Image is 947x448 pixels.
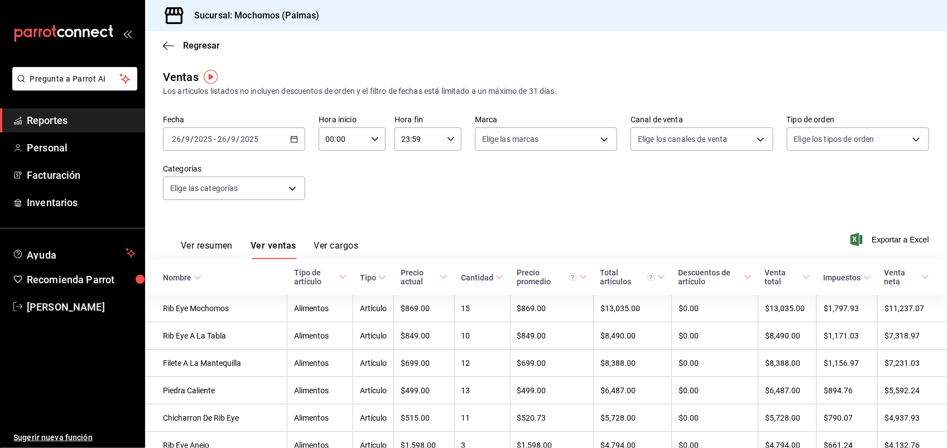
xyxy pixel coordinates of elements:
[27,246,121,260] span: Ayuda
[394,404,454,432] td: $515.00
[8,81,137,93] a: Pregunta a Parrot AI
[314,240,359,259] button: Ver cargos
[638,134,727,145] span: Elige los canales de venta
[185,9,320,22] h3: Sucursal: Mochomos (Palmas)
[27,195,136,210] span: Inventarios
[217,135,227,144] input: --
[145,404,287,432] td: Chicharron De Rib Eye
[454,350,510,377] td: 12
[878,322,947,350] td: $7,318.97
[878,377,947,404] td: $5,592.24
[631,116,773,124] label: Canal de venta
[287,322,353,350] td: Alimentos
[794,134,874,145] span: Elige los tipos de orden
[27,168,136,183] span: Facturación
[353,295,394,322] td: Artículo
[394,350,454,377] td: $699.00
[27,113,136,128] span: Reportes
[294,268,337,286] div: Tipo de artículo
[461,273,493,282] div: Cantidad
[594,322,672,350] td: $8,490.00
[672,295,758,322] td: $0.00
[30,73,120,85] span: Pregunta a Parrot AI
[461,273,503,282] span: Cantidad
[817,322,878,350] td: $1,171.03
[185,135,190,144] input: --
[171,135,181,144] input: --
[765,268,800,286] div: Venta total
[360,273,386,282] span: Tipo
[13,432,136,444] span: Sugerir nueva función
[758,295,817,322] td: $13,035.00
[145,322,287,350] td: Rib Eye A La Tabla
[454,322,510,350] td: 10
[600,268,655,286] div: Total artículos
[594,377,672,404] td: $6,487.00
[454,295,510,322] td: 15
[878,350,947,377] td: $7,231.03
[672,377,758,404] td: $0.00
[672,404,758,432] td: $0.00
[454,377,510,404] td: 13
[163,85,929,97] div: Los artículos listados no incluyen descuentos de orden y el filtro de fechas está limitado a un m...
[758,377,817,404] td: $6,487.00
[181,135,185,144] span: /
[510,404,593,432] td: $520.73
[353,322,394,350] td: Artículo
[824,273,861,282] div: Impuestos
[183,40,220,51] span: Regresar
[758,350,817,377] td: $8,388.00
[181,240,358,259] div: navigation tabs
[294,268,347,286] span: Tipo de artículo
[878,295,947,322] td: $11,237.07
[394,322,454,350] td: $849.00
[163,273,201,282] span: Nombre
[482,134,539,145] span: Elige las marcas
[145,350,287,377] td: Filete A La Mantequilla
[817,350,878,377] td: $1,156.97
[163,69,199,85] div: Ventas
[884,268,919,286] div: Venta neta
[145,377,287,404] td: Piedra Caliente
[12,67,137,90] button: Pregunta a Parrot AI
[824,273,871,282] span: Impuestos
[353,377,394,404] td: Artículo
[679,268,752,286] span: Descuentos de artículo
[758,322,817,350] td: $8,490.00
[27,140,136,155] span: Personal
[27,299,136,314] span: [PERSON_NAME]
[231,135,237,144] input: --
[787,116,929,124] label: Tipo de orden
[817,295,878,322] td: $1,797.93
[237,135,240,144] span: /
[394,377,454,404] td: $499.00
[758,404,817,432] td: $5,728.00
[647,273,655,282] svg: El total artículos considera cambios de precios en los artículos así como costos adicionales por ...
[251,240,296,259] button: Ver ventas
[181,240,233,259] button: Ver resumen
[594,295,672,322] td: $13,035.00
[163,165,305,173] label: Categorías
[240,135,259,144] input: ----
[27,272,136,287] span: Recomienda Parrot
[204,70,218,84] img: Tooltip marker
[475,116,617,124] label: Marca
[190,135,194,144] span: /
[510,295,593,322] td: $869.00
[287,350,353,377] td: Alimentos
[517,268,587,286] span: Precio promedio
[163,116,305,124] label: Fecha
[817,404,878,432] td: $790.07
[884,268,929,286] span: Venta neta
[360,273,376,282] div: Tipo
[878,404,947,432] td: $4,937.93
[569,273,577,282] svg: Precio promedio = Total artículos / cantidad
[163,273,191,282] div: Nombre
[594,350,672,377] td: $8,388.00
[672,350,758,377] td: $0.00
[510,322,593,350] td: $849.00
[401,268,438,286] div: Precio actual
[395,116,462,124] label: Hora fin
[600,268,665,286] span: Total artículos
[287,295,353,322] td: Alimentos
